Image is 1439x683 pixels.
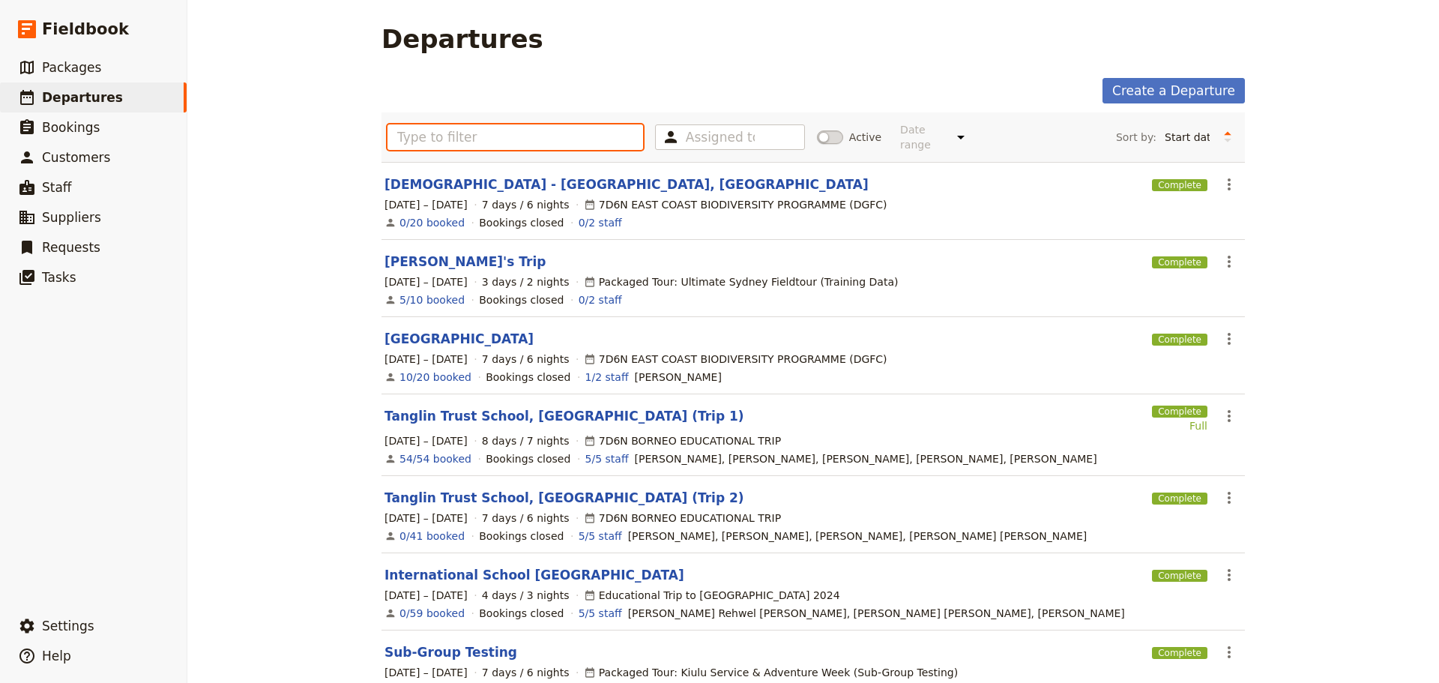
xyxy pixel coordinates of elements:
div: 7D6N BORNEO EDUCATIONAL TRIP [584,433,781,448]
span: Complete [1152,570,1207,582]
span: Packages [42,60,101,75]
span: Suppliers [42,210,101,225]
a: View the bookings for this departure [399,451,471,466]
a: 5/5 staff [579,606,622,621]
span: [DATE] – [DATE] [384,511,468,526]
div: 7D6N BORNEO EDUCATIONAL TRIP [584,511,781,526]
span: 7 days / 6 nights [482,197,570,212]
span: Fieldbook [42,18,129,40]
span: Hailin Gambud, Sonia Jacob, Belle Betsy Chong, Floyd Rantey Maurice, Clementina Paukin [628,529,1087,544]
span: Matt Cox, Sylvia J. Sangau, Christ Egbert, Hailin Gambud, Sonia Jacob [635,451,1097,466]
div: Bookings closed [479,606,564,621]
div: Bookings closed [479,529,564,544]
span: [DATE] – [DATE] [384,274,468,289]
span: Complete [1152,406,1207,418]
span: 7 days / 6 nights [482,665,570,680]
a: 1/2 staff [585,370,629,385]
input: Type to filter [387,124,643,150]
div: Bookings closed [486,451,570,466]
span: Help [42,649,71,664]
div: Packaged Tour: Ultimate Sydney Fieldtour (Training Data) [584,274,899,289]
button: Actions [1216,485,1242,511]
h1: Departures [381,24,543,54]
button: Actions [1216,403,1242,429]
a: View the bookings for this departure [399,606,465,621]
a: 0/2 staff [579,215,622,230]
span: Angela Rehwel Marong, Ryan Bundoi, Christ Egbert, Clementina Paukin, Beverly Chia [628,606,1125,621]
a: View the bookings for this departure [399,370,471,385]
a: 5/5 staff [585,451,629,466]
a: View the bookings for this departure [399,215,465,230]
button: Actions [1216,640,1242,665]
button: Actions [1216,326,1242,352]
a: Tanglin Trust School, [GEOGRAPHIC_DATA] (Trip 1) [384,407,744,425]
span: [DATE] – [DATE] [384,197,468,212]
a: View the bookings for this departure [399,529,465,544]
span: Tasks [42,270,76,285]
span: Bookings [42,120,100,135]
span: Settings [42,619,94,634]
span: [DATE] – [DATE] [384,665,468,680]
a: Create a Departure [1102,78,1245,103]
span: 8 days / 7 nights [482,433,570,448]
div: Full [1152,418,1207,433]
span: Complete [1152,493,1207,505]
span: Staff [42,180,72,195]
span: Mike [635,370,722,385]
span: Requests [42,240,100,255]
span: Customers [42,150,110,165]
a: [DEMOGRAPHIC_DATA] - [GEOGRAPHIC_DATA], [GEOGRAPHIC_DATA] [384,175,869,193]
span: 4 days / 3 nights [482,588,570,603]
span: Active [849,130,881,145]
select: Sort by: [1158,126,1216,148]
span: [DATE] – [DATE] [384,433,468,448]
div: Bookings closed [486,370,570,385]
a: Sub-Group Testing [384,643,517,661]
span: Complete [1152,256,1207,268]
div: 7D6N EAST COAST BIODIVERSITY PROGRAMME (DGFC) [584,352,887,367]
span: [DATE] – [DATE] [384,588,468,603]
a: [GEOGRAPHIC_DATA] [384,330,534,348]
div: 7D6N EAST COAST BIODIVERSITY PROGRAMME (DGFC) [584,197,887,212]
a: International School [GEOGRAPHIC_DATA] [384,566,684,584]
button: Actions [1216,172,1242,197]
a: [PERSON_NAME]'s Trip [384,253,546,271]
div: Bookings closed [479,215,564,230]
span: Departures [42,90,123,105]
span: 7 days / 6 nights [482,511,570,526]
div: Packaged Tour: Kiulu Service & Adventure Week (Sub-Group Testing) [584,665,958,680]
span: Sort by: [1116,130,1156,145]
a: View the bookings for this departure [399,292,465,307]
button: Change sort direction [1216,126,1239,148]
span: 3 days / 2 nights [482,274,570,289]
span: Complete [1152,647,1207,659]
span: Complete [1152,334,1207,346]
a: 5/5 staff [579,529,622,544]
button: Actions [1216,562,1242,588]
span: Complete [1152,179,1207,191]
a: Tanglin Trust School, [GEOGRAPHIC_DATA] (Trip 2) [384,489,744,507]
input: Assigned to [686,128,755,146]
a: 0/2 staff [579,292,622,307]
div: Educational Trip to [GEOGRAPHIC_DATA] 2024 [584,588,840,603]
button: Actions [1216,249,1242,274]
span: [DATE] – [DATE] [384,352,468,367]
span: 7 days / 6 nights [482,352,570,367]
div: Bookings closed [479,292,564,307]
